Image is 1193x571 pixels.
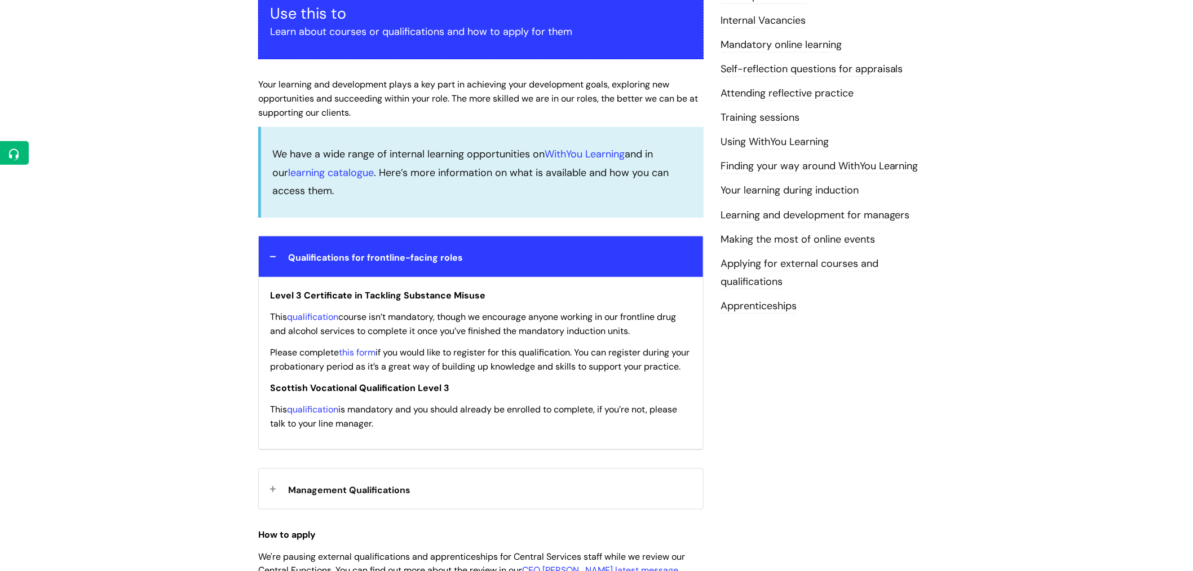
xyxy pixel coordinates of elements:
a: Applying for external courses and qualifications [721,257,878,289]
a: Mandatory online learning [721,38,842,52]
a: WithYou Learning [545,147,625,161]
span: This is mandatory and you should already be enrolled to complete, if you’re not, please talk to y... [270,403,677,429]
p: Learn about courses or qualifications and how to apply for them [270,23,692,41]
a: Training sessions [721,111,799,125]
span: Qualifications for frontline-facing roles [288,252,463,263]
strong: How to apply [258,529,316,541]
a: Finding your way around WithYou Learning [721,159,918,174]
span: Management Qualifications [288,484,410,496]
p: We have a wide range of internal learning opportunities on and in our . Here’s more information o... [272,145,692,200]
a: Your learning during induction [721,183,859,198]
a: Internal Vacancies [721,14,806,28]
a: qualification [287,311,338,323]
a: Using WithYou Learning [721,135,829,150]
a: learning catalogue [288,166,374,179]
span: Please complete if you would like to register for this qualification. You can register during you... [270,346,690,372]
a: Self-reflection questions for appraisals [721,62,903,77]
span: Scottish Vocational Qualification Level 3 [270,382,449,394]
a: Attending reflective practice [721,86,854,101]
span: Level 3 Certificate in Tackling Substance Misuse [270,289,485,301]
a: Apprenticeships [721,299,797,314]
span: This course isn’t mandatory, though we encourage anyone working in our frontline drug and alcohol... [270,311,676,337]
a: this form [339,346,375,358]
a: Learning and development for managers [721,208,910,223]
h3: Use this to [270,5,692,23]
span: Your learning and development plays a key part in achieving your development goals, exploring new... [258,78,698,118]
a: qualification [287,403,338,415]
a: Making the most of online events [721,232,875,247]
